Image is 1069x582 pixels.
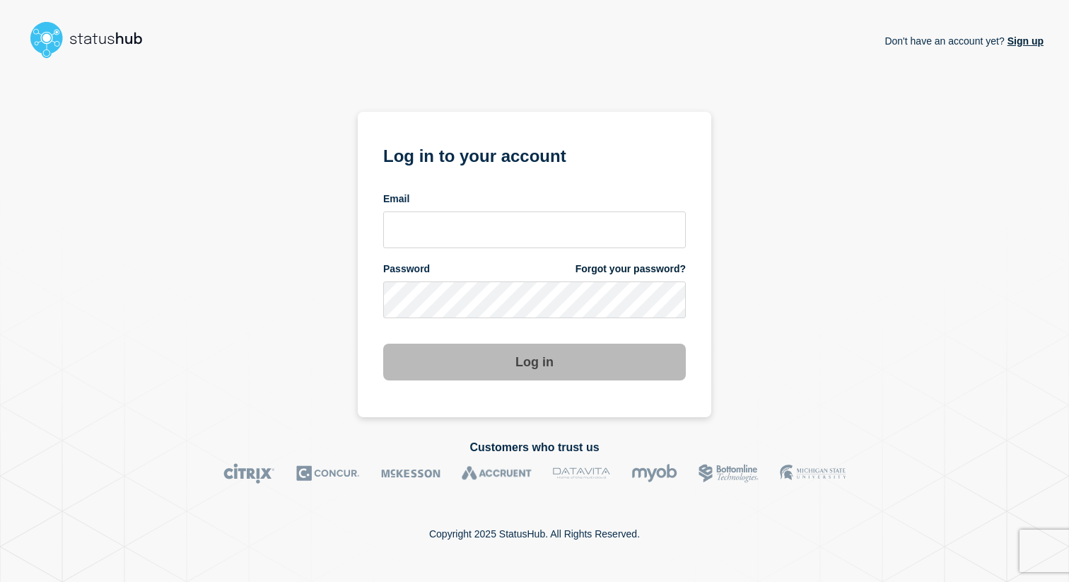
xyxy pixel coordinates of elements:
[383,344,686,380] button: Log in
[576,262,686,276] a: Forgot your password?
[223,463,275,484] img: Citrix logo
[383,211,686,248] input: email input
[884,24,1044,58] p: Don't have an account yet?
[383,192,409,206] span: Email
[631,463,677,484] img: myob logo
[429,528,640,540] p: Copyright 2025 StatusHub. All Rights Reserved.
[383,141,686,168] h1: Log in to your account
[296,463,360,484] img: Concur logo
[699,463,759,484] img: Bottomline logo
[25,17,160,62] img: StatusHub logo
[383,262,430,276] span: Password
[1005,35,1044,47] a: Sign up
[25,441,1044,454] h2: Customers who trust us
[462,463,532,484] img: Accruent logo
[383,281,686,318] input: password input
[780,463,846,484] img: MSU logo
[553,463,610,484] img: DataVita logo
[381,463,440,484] img: McKesson logo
